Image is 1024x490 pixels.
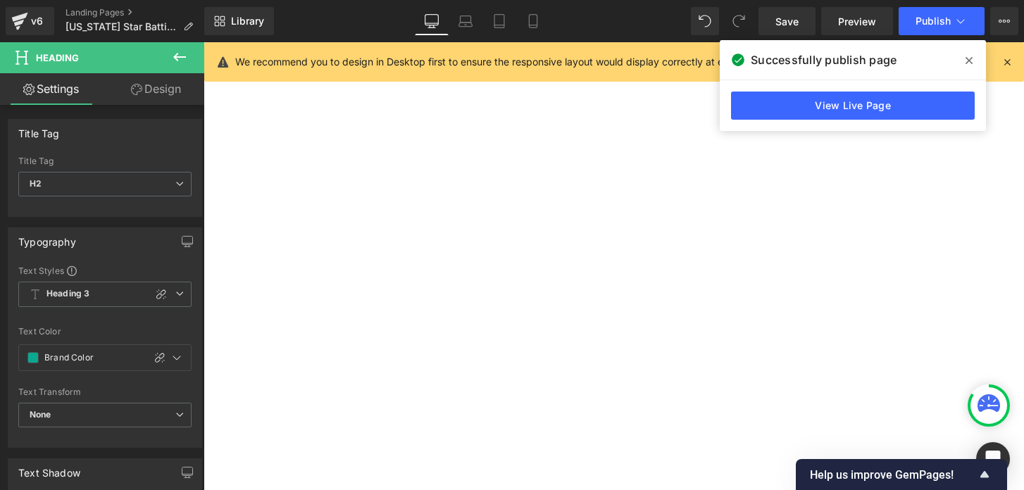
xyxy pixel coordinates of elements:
p: We recommend you to design in Desktop first to ensure the responsive layout would display correct... [235,54,880,70]
span: Save [775,14,799,29]
span: Successfully publish page [751,51,897,68]
div: Text Transform [18,387,192,397]
div: Title Tag [18,156,192,166]
a: v6 [6,7,54,35]
a: View Live Page [731,92,975,120]
span: Preview [838,14,876,29]
button: Show survey - Help us improve GemPages! [810,466,993,483]
input: Color [44,350,137,365]
span: Library [231,15,264,27]
a: Mobile [516,7,550,35]
div: v6 [28,12,46,30]
b: H2 [30,178,42,189]
span: [US_STATE] Star Batting [65,21,177,32]
a: New Library [204,7,274,35]
a: Laptop [449,7,482,35]
div: Title Tag [18,120,60,139]
span: Heading [36,52,79,63]
button: Undo [691,7,719,35]
a: Tablet [482,7,516,35]
div: Text Color [18,327,192,337]
button: More [990,7,1018,35]
div: Typography [18,228,76,248]
span: Publish [916,15,951,27]
div: Text Styles [18,265,192,276]
a: Desktop [415,7,449,35]
span: Help us improve GemPages! [810,468,976,482]
div: Open Intercom Messenger [976,442,1010,476]
div: Text Shadow [18,459,80,479]
button: Publish [899,7,985,35]
b: None [30,409,51,420]
a: Landing Pages [65,7,204,18]
button: Redo [725,7,753,35]
a: Design [105,73,207,105]
a: Preview [821,7,893,35]
b: Heading 3 [46,288,89,300]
